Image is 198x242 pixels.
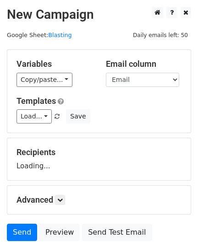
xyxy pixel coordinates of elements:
a: Send Test Email [82,224,152,241]
a: Copy/paste... [16,73,72,87]
h5: Email column [106,59,181,69]
span: Daily emails left: 50 [130,30,191,40]
h5: Variables [16,59,92,69]
h5: Recipients [16,147,181,157]
small: Google Sheet: [7,32,72,38]
a: Daily emails left: 50 [130,32,191,38]
a: Preview [39,224,80,241]
h2: New Campaign [7,7,191,22]
button: Save [66,109,90,124]
a: Blasting [48,32,71,38]
a: Send [7,224,37,241]
a: Templates [16,96,56,106]
div: Loading... [16,147,181,171]
a: Load... [16,109,52,124]
h5: Advanced [16,195,181,205]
